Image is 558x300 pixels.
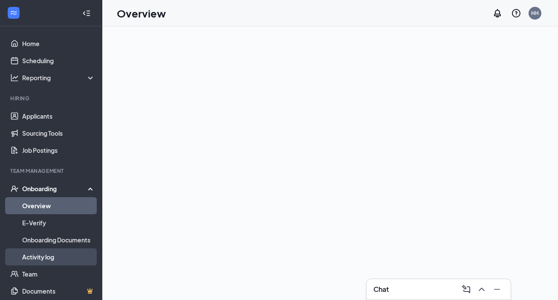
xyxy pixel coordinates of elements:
[22,108,95,125] a: Applicants
[22,35,95,52] a: Home
[492,8,503,18] svg: Notifications
[531,9,539,17] div: HH
[492,284,502,294] svg: Minimize
[22,73,95,82] div: Reporting
[373,285,389,294] h3: Chat
[22,184,88,193] div: Onboarding
[10,167,93,175] div: Team Management
[490,283,504,296] button: Minimize
[22,125,95,142] a: Sourcing Tools
[22,214,95,231] a: E-Verify
[22,265,95,283] a: Team
[22,231,95,248] a: Onboarding Documents
[22,283,95,300] a: DocumentsCrown
[460,283,473,296] button: ComposeMessage
[461,284,471,294] svg: ComposeMessage
[477,284,487,294] svg: ChevronUp
[22,52,95,69] a: Scheduling
[10,184,19,193] svg: UserCheck
[9,9,18,17] svg: WorkstreamLogo
[10,95,93,102] div: Hiring
[511,8,521,18] svg: QuestionInfo
[22,197,95,214] a: Overview
[82,9,91,17] svg: Collapse
[475,283,489,296] button: ChevronUp
[22,248,95,265] a: Activity log
[10,73,19,82] svg: Analysis
[22,142,95,159] a: Job Postings
[117,6,166,20] h1: Overview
